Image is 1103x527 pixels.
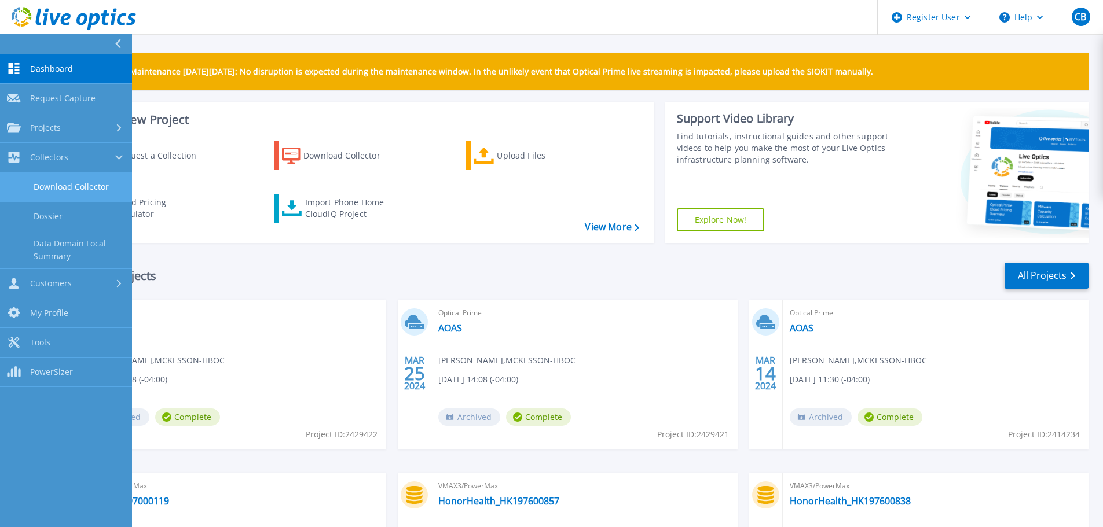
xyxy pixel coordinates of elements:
span: Project ID: 2429422 [306,428,378,441]
a: AOAS [438,322,462,334]
div: MAR 2024 [404,352,426,395]
span: My Profile [30,308,68,318]
span: CB [1075,12,1086,21]
h3: Start a New Project [82,113,639,126]
a: Upload Files [466,141,595,170]
span: Complete [155,408,220,426]
div: Download Collector [303,144,396,167]
span: Projects [30,123,61,133]
span: Customers [30,278,72,289]
a: Cloud Pricing Calculator [82,194,211,223]
span: Optical Prime [87,307,379,319]
span: VMAX3/PowerMax [790,480,1082,492]
span: Dashboard [30,64,73,74]
span: Optical Prime [790,307,1082,319]
span: Complete [506,408,571,426]
span: PowerSizer [30,367,73,377]
a: All Projects [1005,263,1089,289]
div: MAR 2024 [754,352,776,395]
div: Upload Files [497,144,589,167]
a: View More [585,222,639,233]
a: HonorHealth_HK197600838 [790,495,911,507]
span: Request Capture [30,93,96,104]
div: Import Phone Home CloudIQ Project [305,197,395,220]
span: Project ID: 2429421 [657,428,729,441]
span: Tools [30,337,50,348]
a: AOAS [790,322,813,334]
span: [PERSON_NAME] , MCKESSON-HBOC [790,354,927,367]
span: Archived [438,408,500,426]
span: Archived [790,408,852,426]
span: Complete [858,408,922,426]
span: 14 [755,368,776,378]
span: [DATE] 14:08 (-04:00) [438,373,518,386]
span: [PERSON_NAME] , MCKESSON-HBOC [87,354,225,367]
a: Explore Now! [677,208,765,231]
span: [PERSON_NAME] , MCKESSON-HBOC [438,354,576,367]
span: VMAX3/PowerMax [87,480,379,492]
a: Request a Collection [82,141,211,170]
span: VMAX3/PowerMax [438,480,730,492]
div: Cloud Pricing Calculator [113,197,206,220]
span: Collectors [30,152,68,163]
span: Optical Prime [438,307,730,319]
span: [DATE] 11:30 (-04:00) [790,373,870,386]
span: 25 [404,368,425,378]
a: HonorHealth_HK197600857 [438,495,559,507]
span: Project ID: 2414234 [1008,428,1080,441]
div: Request a Collection [115,144,208,167]
a: Download Collector [274,141,403,170]
p: Scheduled Maintenance [DATE][DATE]: No disruption is expected during the maintenance window. In t... [86,67,873,76]
div: Support Video Library [677,111,893,126]
div: Find tutorials, instructional guides and other support videos to help you make the most of your L... [677,131,893,165]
